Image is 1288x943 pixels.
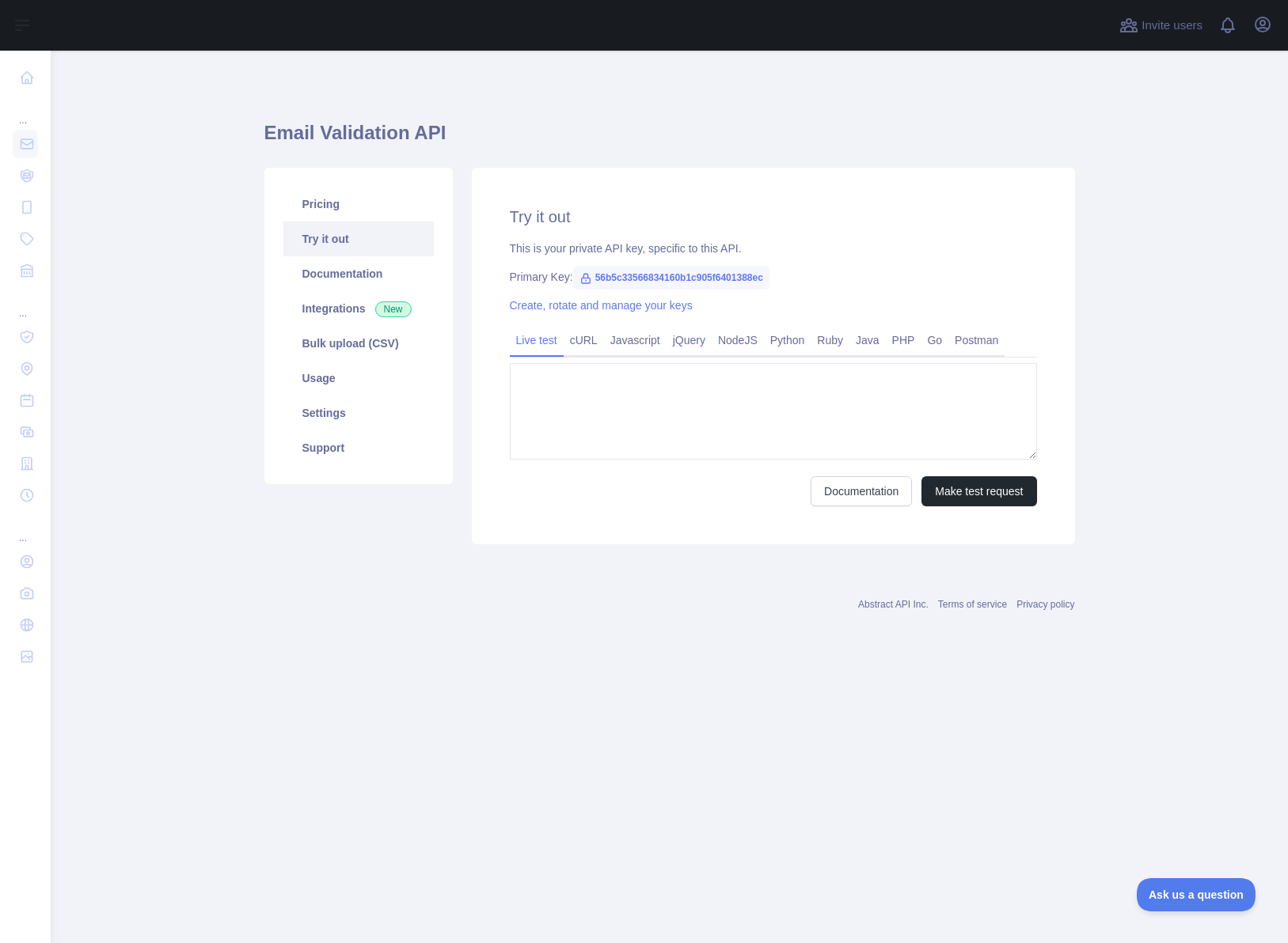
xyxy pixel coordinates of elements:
[921,328,948,353] a: Go
[13,288,38,320] div: ...
[1116,13,1206,38] button: Invite users
[283,291,434,326] a: Integrations New
[667,328,712,353] a: jQuery
[375,301,412,317] span: New
[1016,599,1074,610] a: Privacy policy
[564,328,604,353] a: cURL
[938,599,1007,610] a: Terms of service
[13,513,38,544] div: ...
[1137,878,1256,911] iframe: Toggle Customer Support
[858,599,929,610] a: Abstract API Inc.
[764,328,811,353] a: Python
[573,266,769,290] span: 56b5c33566834160b1c905f6401388ec
[283,222,434,256] a: Try it out
[283,256,434,291] a: Documentation
[849,328,886,353] a: Java
[264,120,1075,158] h1: Email Validation API
[283,326,434,361] a: Bulk upload (CSV)
[604,328,667,353] a: Javascript
[712,328,764,353] a: NodeJS
[283,187,434,222] a: Pricing
[811,328,849,353] a: Ruby
[948,328,1005,353] a: Postman
[886,328,921,353] a: PHP
[283,396,434,430] a: Settings
[1142,17,1203,35] span: Invite users
[921,476,1036,506] button: Make test request
[811,476,912,506] a: Documentation
[510,206,1037,228] h2: Try it out
[510,328,564,353] a: Live test
[510,240,1037,256] div: This is your private API key, specific to this API.
[510,299,693,312] a: Create, rotate and manage your keys
[283,361,434,396] a: Usage
[13,95,38,127] div: ...
[283,430,434,465] a: Support
[510,269,1037,285] div: Primary Key:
